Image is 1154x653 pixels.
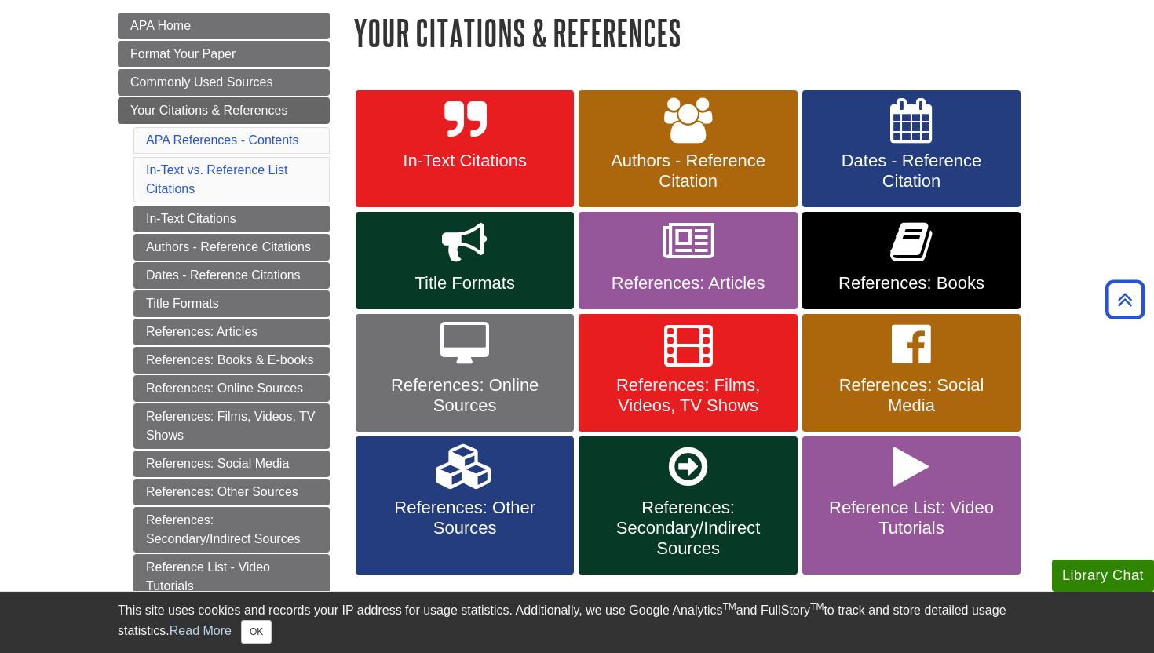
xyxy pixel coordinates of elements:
span: APA Home [130,19,191,32]
a: Format Your Paper [118,41,330,67]
button: Library Chat [1052,560,1154,592]
a: Reference List - Video Tutorials [133,554,330,600]
sup: TM [810,601,824,612]
a: In-Text vs. Reference List Citations [146,163,288,195]
a: Back to Top [1100,289,1150,310]
a: References: Films, Videos, TV Shows [133,403,330,449]
sup: TM [722,601,736,612]
span: References: Films, Videos, TV Shows [590,375,785,416]
a: Reference List: Video Tutorials [802,436,1021,575]
a: References: Online Sources [133,375,330,402]
span: References: Books [814,273,1009,294]
a: Commonly Used Sources [118,69,330,96]
a: Title Formats [356,212,574,309]
a: APA Home [118,13,330,39]
a: References: Books [802,212,1021,309]
a: References: Articles [579,212,797,309]
a: References: Social Media [802,314,1021,432]
a: In-Text Citations [356,90,574,208]
span: Dates - Reference Citation [814,151,1009,192]
span: Reference List: Video Tutorials [814,498,1009,538]
span: In-Text Citations [367,151,562,171]
span: Authors - Reference Citation [590,151,785,192]
button: Close [241,620,272,644]
span: References: Articles [590,273,785,294]
a: Dates - Reference Citations [133,262,330,289]
span: References: Online Sources [367,375,562,416]
a: Authors - Reference Citation [579,90,797,208]
div: This site uses cookies and records your IP address for usage statistics. Additionally, we use Goo... [118,601,1036,644]
a: References: Secondary/Indirect Sources [579,436,797,575]
span: Your Citations & References [130,104,287,117]
span: References: Other Sources [367,498,562,538]
a: References: Books & E-books [133,347,330,374]
a: Dates - Reference Citation [802,90,1021,208]
a: References: Online Sources [356,314,574,432]
a: References: Secondary/Indirect Sources [133,507,330,553]
span: Commonly Used Sources [130,75,272,89]
span: References: Social Media [814,375,1009,416]
a: In-Text Citations [133,206,330,232]
a: APA References - Contents [146,133,298,147]
a: Read More [170,624,232,637]
a: References: Films, Videos, TV Shows [579,314,797,432]
h1: Your Citations & References [353,13,1036,53]
a: Authors - Reference Citations [133,234,330,261]
a: Your Citations & References [118,97,330,124]
a: References: Other Sources [356,436,574,575]
a: References: Other Sources [133,479,330,505]
a: References: Social Media [133,451,330,477]
span: Format Your Paper [130,47,236,60]
span: Title Formats [367,273,562,294]
a: Title Formats [133,290,330,317]
a: References: Articles [133,319,330,345]
span: References: Secondary/Indirect Sources [590,498,785,559]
